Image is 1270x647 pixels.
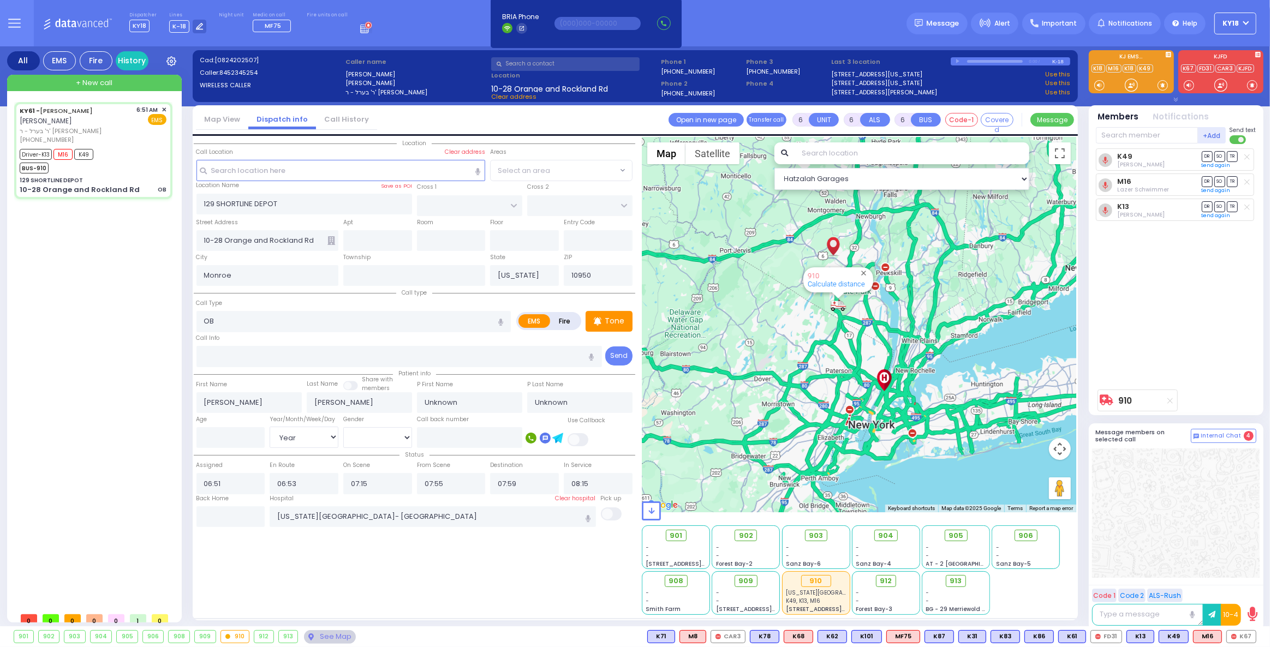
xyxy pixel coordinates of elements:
[270,461,295,470] label: En Route
[169,12,207,19] label: Lines
[1159,630,1189,643] div: BLS
[196,218,239,227] label: Street Address
[1198,127,1226,143] button: +Add
[818,630,847,643] div: BLS
[490,148,506,157] label: Areas
[1214,201,1225,212] span: SO
[1227,151,1238,161] span: TR
[20,135,74,144] span: [PHONE_NUMBER]
[1018,530,1033,541] span: 906
[926,605,987,613] span: BG - 29 Merriewold S.
[1117,202,1129,211] a: K13
[950,576,962,586] span: 913
[1117,185,1169,194] span: Lazer Schwimmer
[786,597,820,605] span: K49, K13, M16
[129,12,157,19] label: Dispatcher
[1117,177,1131,185] a: M16
[1227,201,1238,212] span: TR
[646,605,681,613] span: Smith Farm
[1042,19,1077,28] span: Important
[214,56,259,64] span: [0824202507]
[851,630,882,643] div: K101
[1201,432,1242,440] span: Internal Chat
[137,106,158,114] span: 6:51 AM
[219,68,258,77] span: 8452345254
[784,630,813,643] div: ALS
[64,614,81,622] span: 0
[911,113,941,127] button: BUS
[1117,152,1132,160] a: K49
[1181,64,1196,73] a: K67
[831,70,922,79] a: [STREET_ADDRESS][US_STATE]
[1231,634,1237,639] img: red-radio-icon.svg
[148,114,166,125] span: EMS
[996,552,999,560] span: -
[1202,201,1213,212] span: DR
[196,415,207,424] label: Age
[491,71,658,80] label: Location
[362,384,390,392] span: members
[1214,13,1256,34] button: KY18
[661,89,715,97] label: [PHONE_NUMBER]
[716,543,719,552] span: -
[396,289,432,297] span: Call type
[417,415,469,424] label: Call back number
[1118,397,1132,405] a: 910
[716,634,721,639] img: red-radio-icon.svg
[784,630,813,643] div: K68
[343,415,364,424] label: Gender
[195,631,216,643] div: 909
[1096,429,1191,443] h5: Message members on selected call
[1244,431,1254,441] span: 4
[856,560,891,568] span: Sanz Bay-4
[117,631,138,643] div: 905
[345,70,487,79] label: [PERSON_NAME]
[568,416,605,425] label: Use Callback
[886,630,920,643] div: ALS
[1108,19,1152,28] span: Notifications
[1226,630,1256,643] div: K67
[490,461,523,470] label: Destination
[196,181,240,190] label: Location Name
[1178,54,1263,62] label: KJFD
[926,552,929,560] span: -
[129,20,150,32] span: KY18
[808,280,865,288] a: Calculate distance
[1045,70,1070,79] a: Use this
[64,631,85,643] div: 903
[14,631,33,643] div: 901
[304,630,355,644] div: See map
[831,79,922,88] a: [STREET_ADDRESS][US_STATE]
[915,19,923,27] img: message.svg
[1227,176,1238,187] span: TR
[747,113,786,127] button: Transfer call
[417,461,450,470] label: From Scene
[880,576,892,586] span: 912
[1106,64,1122,73] a: M16
[1202,187,1231,194] a: Send again
[878,530,893,541] span: 904
[645,498,681,512] a: Open this area in Google Maps (opens a new window)
[1230,126,1256,134] span: Send text
[746,67,800,75] label: [PHONE_NUMBER]
[981,113,1013,127] button: Covered
[345,79,487,88] label: [PERSON_NAME]
[716,605,819,613] span: [STREET_ADDRESS][PERSON_NAME]
[716,552,719,560] span: -
[152,614,168,622] span: 0
[564,253,572,262] label: ZIP
[200,68,342,77] label: Caller:
[1223,19,1239,28] span: KY18
[646,597,649,605] span: -
[307,380,338,388] label: Last Name
[498,165,550,176] span: Select an area
[248,114,316,124] a: Dispatch info
[886,630,920,643] div: MF75
[270,415,338,424] div: Year/Month/Week/Day
[958,630,986,643] div: BLS
[381,182,412,190] label: Save as POI
[343,461,370,470] label: On Scene
[564,461,592,470] label: In Service
[270,506,595,527] input: Search hospital
[679,630,706,643] div: ALS KJ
